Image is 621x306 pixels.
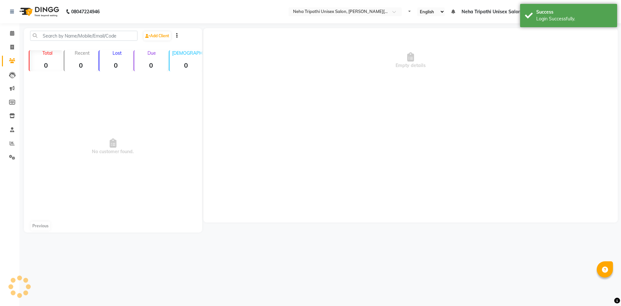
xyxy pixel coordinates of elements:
b: 08047224946 [71,3,100,21]
span: Neha Tripathi Unisex Salon, [PERSON_NAME][GEOGRAPHIC_DATA] [462,8,609,15]
strong: 0 [99,61,132,69]
img: logo [16,3,61,21]
p: Due [136,50,167,56]
strong: 0 [64,61,97,69]
strong: 0 [29,61,62,69]
strong: 0 [134,61,167,69]
strong: 0 [169,61,202,69]
p: Total [32,50,62,56]
div: Empty details [203,28,618,93]
p: Recent [67,50,97,56]
p: Lost [102,50,132,56]
div: Login Successfully. [536,16,612,22]
span: No customer found. [24,74,202,220]
a: Add Client [144,31,171,40]
div: Success [536,9,612,16]
p: [DEMOGRAPHIC_DATA] [172,50,202,56]
input: Search by Name/Mobile/Email/Code [30,31,137,41]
